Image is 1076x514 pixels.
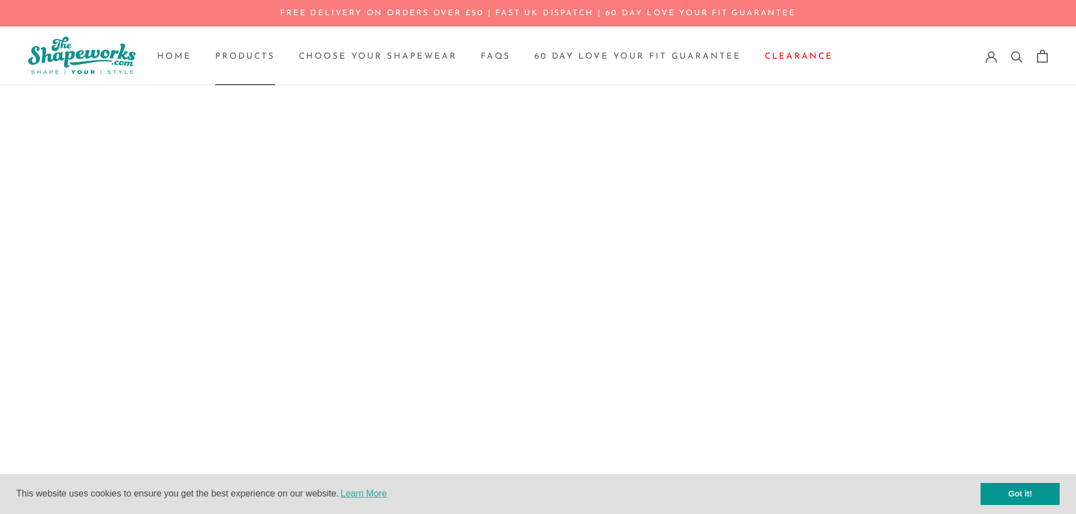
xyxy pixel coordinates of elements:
a: Open cart [1037,50,1048,63]
a: FREE DELIVERY ON ORDERS OVER £50 | FAST UK DISPATCH | 60 day LOVE YOUR FIT GUARANTEE [280,9,795,17]
img: The Shapeworks [28,37,136,75]
a: ProductsProducts [215,52,275,61]
a: ClearanceClearance [765,52,833,61]
a: Choose your ShapewearChoose your Shapewear [299,52,457,61]
a: Search [1011,50,1023,62]
a: 60 Day Love Your Fit Guarantee60 Day Love Your Fit Guarantee [534,52,741,61]
a: HomeHome [157,52,191,61]
span: This website uses cookies to ensure you get the best experience on our website. [16,485,981,502]
a: learn more about cookies [339,485,389,502]
a: dismiss cookie message [981,483,1060,506]
a: FAQsFAQs [481,52,511,61]
nav: Main navigation [157,48,833,64]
